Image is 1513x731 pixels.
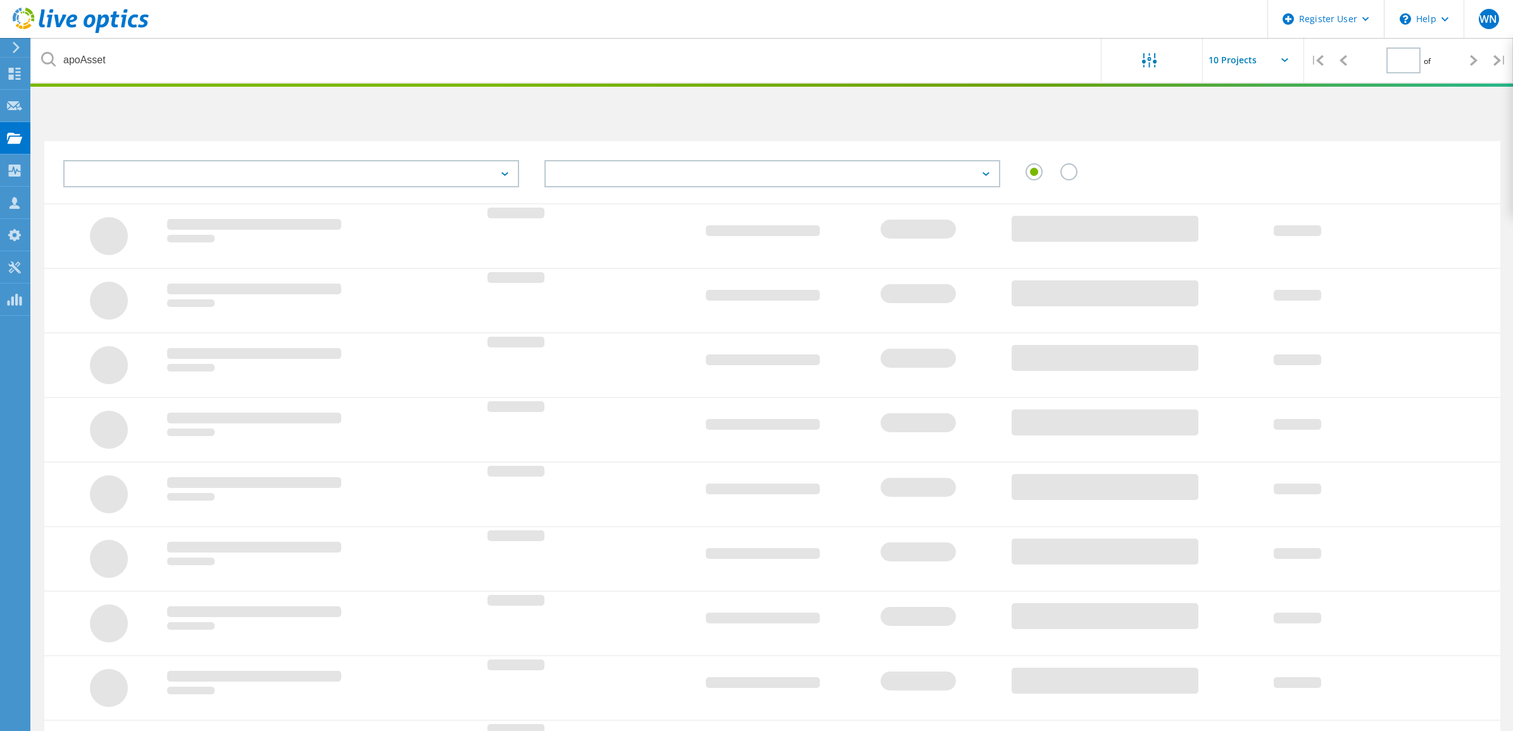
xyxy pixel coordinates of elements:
[32,38,1102,82] input: undefined
[1400,13,1411,25] svg: \n
[1487,38,1513,83] div: |
[1304,38,1330,83] div: |
[13,27,149,35] a: Live Optics Dashboard
[1479,14,1497,24] span: WN
[1424,56,1431,66] span: of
